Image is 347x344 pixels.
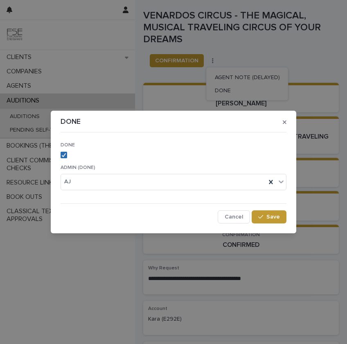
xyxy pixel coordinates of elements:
span: DONE [61,143,75,148]
p: DONE [61,118,81,127]
span: Cancel [225,214,243,220]
span: AJ [64,178,71,186]
button: Save [252,210,286,223]
span: Save [266,214,280,220]
span: ADMIN (DONE) [61,165,95,170]
button: Cancel [218,210,250,223]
